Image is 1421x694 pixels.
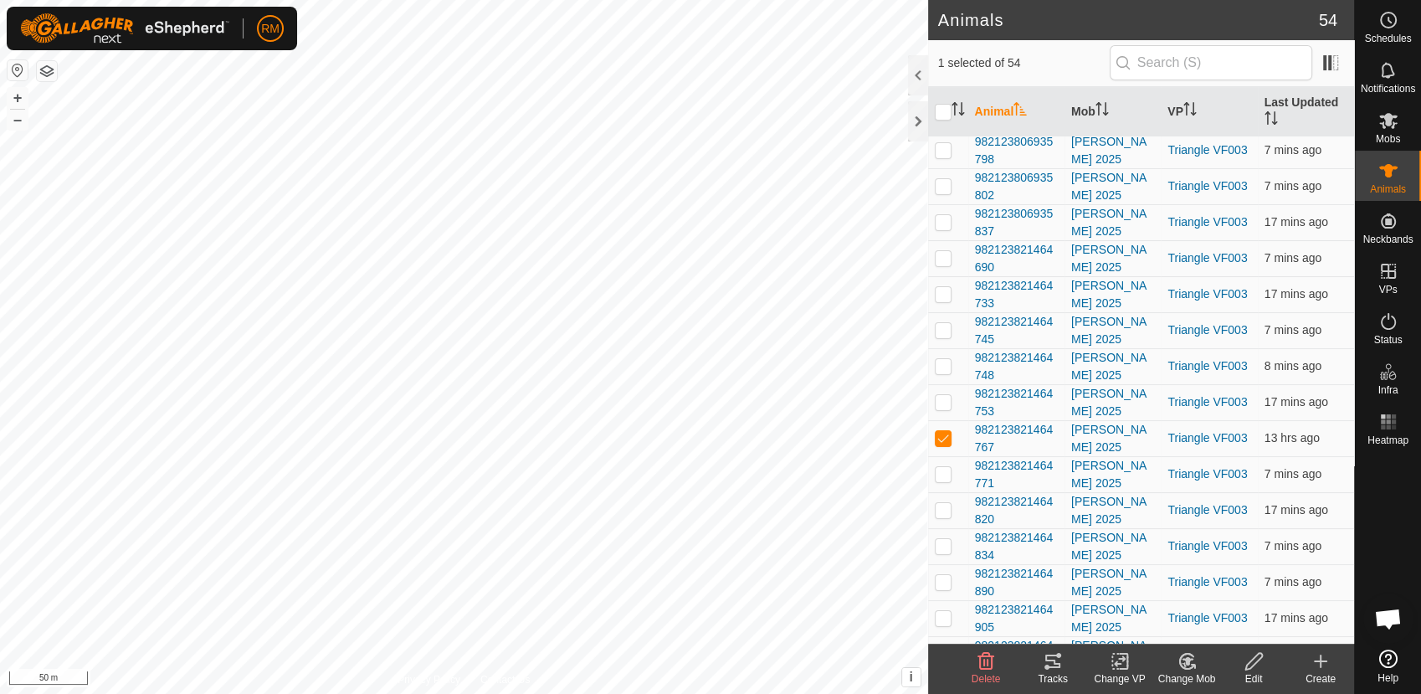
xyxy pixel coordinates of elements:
div: [PERSON_NAME] 2025 [1071,457,1154,492]
div: [PERSON_NAME] 2025 [1071,385,1154,420]
span: 14 Sept 2025, 8:25 am [1265,359,1321,373]
span: Notifications [1361,84,1415,94]
button: Reset Map [8,60,28,80]
span: 982123821464890 [975,565,1058,600]
div: [PERSON_NAME] 2025 [1071,241,1154,276]
span: 982123821464753 [975,385,1058,420]
span: 14 Sept 2025, 8:25 am [1265,323,1321,337]
p-sorticon: Activate to sort [1265,114,1278,127]
span: 14 Sept 2025, 8:25 am [1265,143,1321,157]
div: [PERSON_NAME] 2025 [1071,349,1154,384]
a: Triangle VF003 [1167,575,1247,589]
div: [PERSON_NAME] 2025 [1071,637,1154,672]
span: Help [1377,673,1398,683]
span: Neckbands [1362,234,1413,244]
span: 13 Sept 2025, 7:25 pm [1265,431,1320,445]
div: Change Mob [1153,671,1220,686]
button: i [902,668,921,686]
span: 982123806935837 [975,205,1058,240]
a: Contact Us [480,672,530,687]
span: i [909,670,912,684]
th: Mob [1064,87,1161,137]
span: Infra [1377,385,1398,395]
input: Search (S) [1110,45,1312,80]
span: 1 selected of 54 [938,54,1110,72]
th: VP [1161,87,1257,137]
div: Create [1287,671,1354,686]
a: Triangle VF003 [1167,395,1247,409]
span: 982123821464905 [975,601,1058,636]
button: Map Layers [37,61,57,81]
span: 982123821464748 [975,349,1058,384]
span: 982123821464820 [975,493,1058,528]
th: Last Updated [1258,87,1354,137]
div: Change VP [1086,671,1153,686]
button: + [8,88,28,108]
div: Edit [1220,671,1287,686]
th: Animal [968,87,1064,137]
a: Triangle VF003 [1167,287,1247,301]
span: VPs [1378,285,1397,295]
a: Triangle VF003 [1167,467,1247,481]
a: Triangle VF003 [1167,215,1247,229]
a: Triangle VF003 [1167,323,1247,337]
div: [PERSON_NAME] 2025 [1071,493,1154,528]
span: Heatmap [1367,435,1408,445]
a: Privacy Policy [398,672,460,687]
div: [PERSON_NAME] 2025 [1071,601,1154,636]
a: Triangle VF003 [1167,611,1247,625]
p-sorticon: Activate to sort [1013,105,1027,118]
p-sorticon: Activate to sort [952,105,965,118]
span: Schedules [1364,33,1411,44]
a: Triangle VF003 [1167,503,1247,517]
div: Tracks [1019,671,1086,686]
span: RM [261,20,280,38]
div: [PERSON_NAME] 2025 [1071,529,1154,564]
a: Help [1355,643,1421,690]
span: 982123821464834 [975,529,1058,564]
div: Open chat [1363,594,1413,644]
span: Animals [1370,184,1406,194]
div: [PERSON_NAME] 2025 [1071,565,1154,600]
a: Triangle VF003 [1167,251,1247,265]
span: 14 Sept 2025, 8:25 am [1265,539,1321,553]
p-sorticon: Activate to sort [1095,105,1109,118]
span: 14 Sept 2025, 8:15 am [1265,287,1328,301]
span: 14 Sept 2025, 8:15 am [1265,215,1328,229]
a: Triangle VF003 [1167,539,1247,553]
span: 982123821464733 [975,277,1058,312]
img: Gallagher Logo [20,13,229,44]
span: 14 Sept 2025, 8:15 am [1265,503,1328,517]
span: 982123821464690 [975,241,1058,276]
span: 14 Sept 2025, 8:25 am [1265,467,1321,481]
a: Triangle VF003 [1167,431,1247,445]
span: Delete [972,673,1001,685]
div: [PERSON_NAME] 2025 [1071,421,1154,456]
button: – [8,110,28,130]
div: [PERSON_NAME] 2025 [1071,313,1154,348]
h2: Animals [938,10,1319,30]
span: 14 Sept 2025, 8:25 am [1265,251,1321,265]
a: Triangle VF003 [1167,143,1247,157]
span: 982123821464907 [975,637,1058,672]
span: 54 [1319,8,1337,33]
span: 982123806935798 [975,133,1058,168]
span: 14 Sept 2025, 8:15 am [1265,611,1328,625]
a: Triangle VF003 [1167,359,1247,373]
span: 14 Sept 2025, 8:25 am [1265,179,1321,193]
span: 982123821464771 [975,457,1058,492]
div: [PERSON_NAME] 2025 [1071,169,1154,204]
div: [PERSON_NAME] 2025 [1071,205,1154,240]
span: 982123821464745 [975,313,1058,348]
span: 982123806935802 [975,169,1058,204]
a: Triangle VF003 [1167,179,1247,193]
span: 14 Sept 2025, 8:25 am [1265,575,1321,589]
span: 14 Sept 2025, 8:16 am [1265,395,1328,409]
div: [PERSON_NAME] 2025 [1071,277,1154,312]
div: [PERSON_NAME] 2025 [1071,133,1154,168]
span: Status [1373,335,1402,345]
p-sorticon: Activate to sort [1183,105,1197,118]
span: 982123821464767 [975,421,1058,456]
span: Mobs [1376,134,1400,144]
